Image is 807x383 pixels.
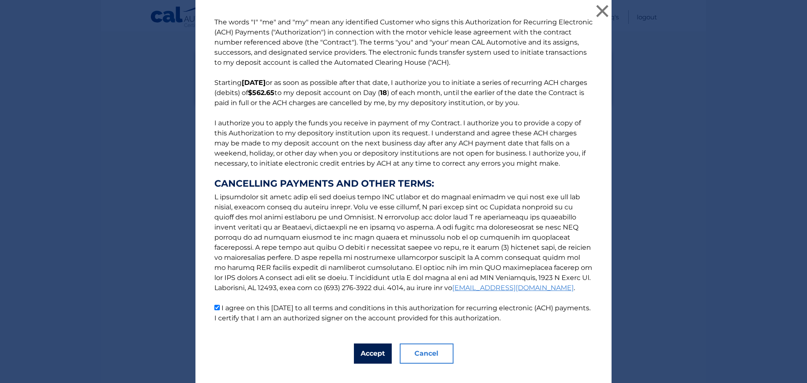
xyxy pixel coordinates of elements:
[452,284,574,292] a: [EMAIL_ADDRESS][DOMAIN_NAME]
[206,17,601,323] p: The words "I" "me" and "my" mean any identified Customer who signs this Authorization for Recurri...
[248,89,274,97] b: $562.65
[594,3,611,19] button: ×
[354,343,392,364] button: Accept
[242,79,266,87] b: [DATE]
[400,343,454,364] button: Cancel
[214,179,593,189] strong: CANCELLING PAYMENTS AND OTHER TERMS:
[380,89,387,97] b: 18
[214,304,591,322] label: I agree on this [DATE] to all terms and conditions in this authorization for recurring electronic...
